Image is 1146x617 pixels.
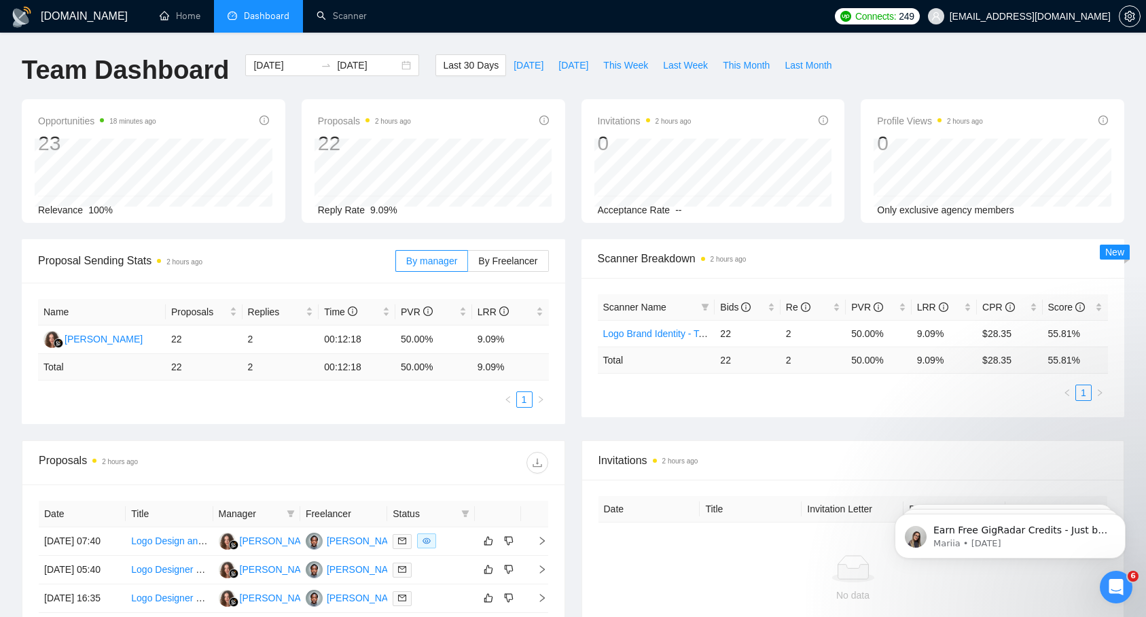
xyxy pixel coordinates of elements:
[126,556,213,584] td: Logo Designer Needed for Amazon Seller Business
[461,510,469,518] span: filter
[558,58,588,73] span: [DATE]
[526,593,547,603] span: right
[38,252,395,269] span: Proposal Sending Stats
[59,52,234,65] p: Message from Mariia, sent 8w ago
[306,563,405,574] a: BO[PERSON_NAME]
[39,584,126,613] td: [DATE] 16:35
[741,302,751,312] span: info-circle
[977,320,1042,347] td: $28.35
[982,302,1014,313] span: CPR
[480,590,497,606] button: like
[401,306,433,317] span: PVR
[39,527,126,556] td: [DATE] 07:40
[551,54,596,76] button: [DATE]
[484,593,493,603] span: like
[1119,11,1141,22] a: setting
[504,395,512,404] span: left
[131,564,348,575] a: Logo Designer Needed for Amazon Seller Business
[319,325,395,354] td: 00:12:18
[318,130,411,156] div: 22
[219,533,236,550] img: PK
[802,496,903,523] th: Invitation Letter
[38,130,156,156] div: 23
[603,58,648,73] span: This Week
[321,60,332,71] span: to
[240,533,318,548] div: [PERSON_NAME]
[348,306,357,316] span: info-circle
[846,320,911,347] td: 50.00%
[398,565,406,574] span: mail
[598,113,692,129] span: Invitations
[43,331,60,348] img: PK
[1075,302,1085,312] span: info-circle
[516,391,533,408] li: 1
[504,564,514,575] span: dislike
[459,504,472,524] span: filter
[877,130,983,156] div: 0
[1105,247,1124,258] span: New
[899,9,914,24] span: 249
[504,535,514,546] span: dislike
[484,535,493,546] span: like
[253,58,315,73] input: Start date
[1063,389,1071,397] span: left
[65,332,143,347] div: [PERSON_NAME]
[126,584,213,613] td: Logo Designer for The Loan Heroes Brand
[517,392,532,407] a: 1
[219,590,236,607] img: PK
[1059,385,1075,401] li: Previous Page
[54,338,63,348] img: gigradar-bm.png
[306,535,405,546] a: BO[PERSON_NAME]
[598,205,670,215] span: Acceptance Rate
[500,391,516,408] button: left
[785,58,831,73] span: Last Month
[598,250,1109,267] span: Scanner Breakdown
[39,556,126,584] td: [DATE] 05:40
[219,506,281,521] span: Manager
[1076,385,1091,400] a: 1
[526,536,547,546] span: right
[229,540,238,550] img: gigradar-bm.png
[1096,389,1104,397] span: right
[318,205,365,215] span: Reply Rate
[38,113,156,129] span: Opportunities
[874,302,883,312] span: info-circle
[306,561,323,578] img: BO
[131,593,310,603] a: Logo Designer for The Loan Heroes Brand
[321,60,332,71] span: swap-right
[472,325,549,354] td: 9.09%
[126,501,213,527] th: Title
[598,496,700,523] th: Date
[1120,11,1140,22] span: setting
[675,205,681,215] span: --
[306,533,323,550] img: BO
[478,306,509,317] span: LRR
[327,590,405,605] div: [PERSON_NAME]
[39,501,126,527] th: Date
[166,258,202,266] time: 2 hours ago
[1059,385,1075,401] button: left
[259,116,269,125] span: info-circle
[219,535,318,546] a: PK[PERSON_NAME]
[229,569,238,578] img: gigradar-bm.png
[1048,302,1085,313] span: Score
[874,485,1146,580] iframe: Intercom notifications message
[598,347,715,373] td: Total
[22,54,229,86] h1: Team Dashboard
[711,255,747,263] time: 2 hours ago
[877,113,983,129] span: Profile Views
[102,458,138,465] time: 2 hours ago
[526,452,548,474] button: download
[781,347,846,373] td: 2
[480,561,497,578] button: like
[240,590,318,605] div: [PERSON_NAME]
[395,325,472,354] td: 50.00%
[819,116,828,125] span: info-circle
[801,302,810,312] span: info-circle
[977,347,1042,373] td: $ 28.35
[219,561,236,578] img: PK
[229,597,238,607] img: gigradar-bm.png
[939,302,948,312] span: info-circle
[166,325,243,354] td: 22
